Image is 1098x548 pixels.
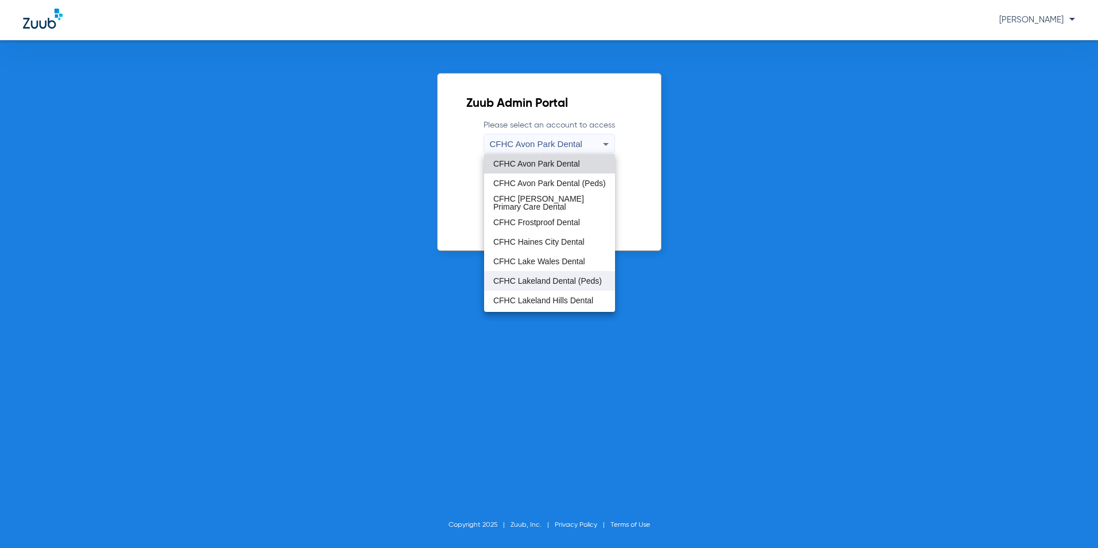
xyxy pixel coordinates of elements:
[1041,493,1098,548] iframe: Chat Widget
[493,296,593,304] span: CFHC Lakeland Hills Dental
[493,277,602,285] span: CFHC Lakeland Dental (Peds)
[493,218,580,226] span: CFHC Frostproof Dental
[493,179,606,187] span: CFHC Avon Park Dental (Peds)
[493,257,585,265] span: CFHC Lake Wales Dental
[493,160,580,168] span: CFHC Avon Park Dental
[493,195,606,211] span: CFHC [PERSON_NAME] Primary Care Dental
[493,238,585,246] span: CFHC Haines City Dental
